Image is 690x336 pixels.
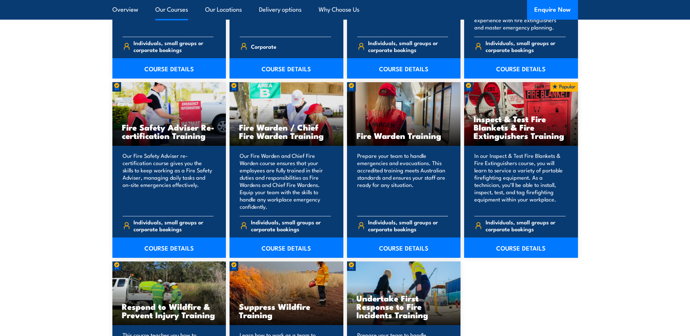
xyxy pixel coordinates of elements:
[112,237,226,258] a: COURSE DETAILS
[464,237,578,258] a: COURSE DETAILS
[240,152,331,210] p: Our Fire Warden and Chief Fire Warden course ensures that your employees are fully trained in the...
[123,152,214,210] p: Our Fire Safety Adviser re-certification course gives you the skills to keep working as a Fire Sa...
[368,39,448,53] span: Individuals, small groups or corporate bookings
[356,131,451,140] h3: Fire Warden Training
[133,219,214,232] span: Individuals, small groups or corporate bookings
[474,115,569,140] h3: Inspect & Test Fire Blankets & Fire Extinguishers Training
[347,237,461,258] a: COURSE DETAILS
[486,39,566,53] span: Individuals, small groups or corporate bookings
[230,58,343,79] a: COURSE DETAILS
[464,58,578,79] a: COURSE DETAILS
[251,219,331,232] span: Individuals, small groups or corporate bookings
[347,58,461,79] a: COURSE DETAILS
[112,58,226,79] a: COURSE DETAILS
[133,39,214,53] span: Individuals, small groups or corporate bookings
[356,294,451,319] h3: Undertake First Response to Fire Incidents Training
[122,302,217,319] h3: Respond to Wildfire & Prevent Injury Training
[251,41,276,52] span: Corporate
[474,152,566,210] p: In our Inspect & Test Fire Blankets & Fire Extinguishers course, you will learn to service a vari...
[357,152,448,210] p: Prepare your team to handle emergencies and evacuations. This accredited training meets Australia...
[230,237,343,258] a: COURSE DETAILS
[239,123,334,140] h3: Fire Warden / Chief Fire Warden Training
[239,302,334,319] h3: Suppress Wildfire Training
[486,219,566,232] span: Individuals, small groups or corporate bookings
[368,219,448,232] span: Individuals, small groups or corporate bookings
[122,123,217,140] h3: Fire Safety Adviser Re-certification Training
